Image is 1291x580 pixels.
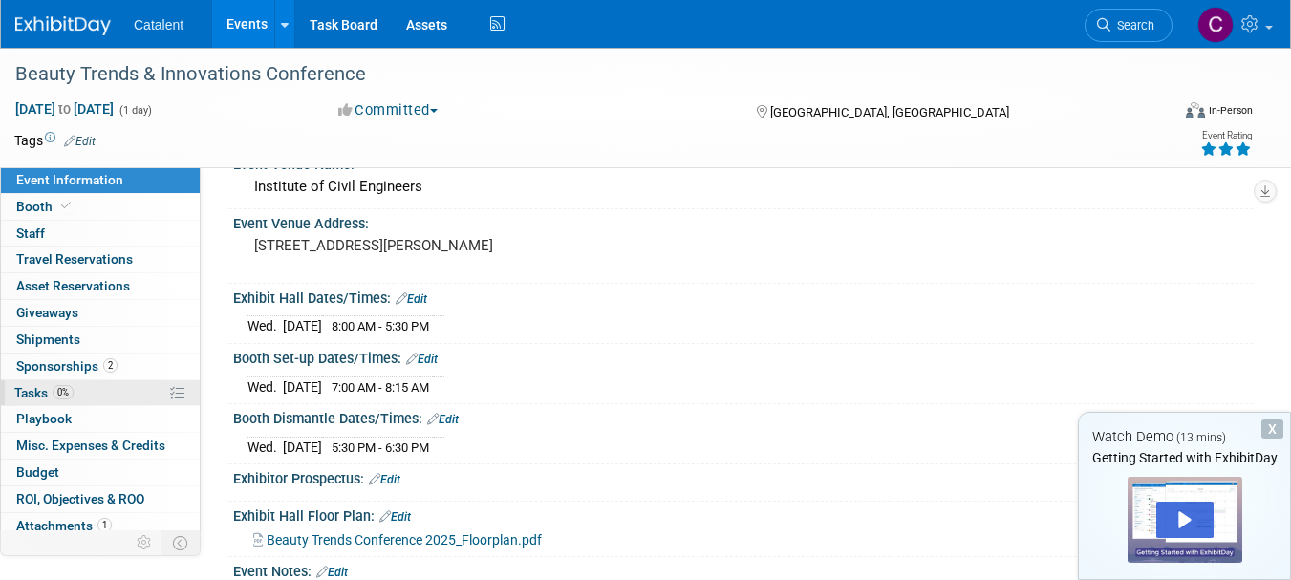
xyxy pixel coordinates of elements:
div: Dismiss [1261,419,1283,439]
div: Play [1156,502,1214,538]
img: Christina Szendi [1197,7,1234,43]
a: Edit [64,135,96,148]
div: Exhibit Hall Floor Plan: [233,502,1253,526]
span: Beauty Trends Conference 2025_Floorplan.pdf [267,532,542,548]
div: Institute of Civil Engineers [247,172,1238,202]
span: (1 day) [118,104,152,117]
a: Budget [1,460,200,485]
div: In-Person [1208,103,1253,118]
td: [DATE] [283,316,322,336]
i: Booth reservation complete [61,201,71,211]
a: Misc. Expenses & Credits [1,433,200,459]
span: Shipments [16,332,80,347]
div: Booth Set-up Dates/Times: [233,344,1253,369]
a: Giveaways [1,300,200,326]
a: Edit [369,473,400,486]
div: Event Rating [1200,131,1252,140]
td: Wed. [247,316,283,336]
a: Edit [427,413,459,426]
img: ExhibitDay [15,16,111,35]
span: 8:00 AM - 5:30 PM [332,319,429,333]
span: (13 mins) [1176,431,1226,444]
span: Budget [16,464,59,480]
a: Staff [1,221,200,247]
a: Playbook [1,406,200,432]
a: Tasks0% [1,380,200,406]
span: Giveaways [16,305,78,320]
a: Attachments1 [1,513,200,539]
a: Travel Reservations [1,247,200,272]
a: Search [1085,9,1173,42]
a: Booth [1,194,200,220]
span: to [55,101,74,117]
div: Watch Demo [1079,427,1290,447]
span: Playbook [16,411,72,426]
span: Tasks [14,385,74,400]
span: Sponsorships [16,358,118,374]
span: Travel Reservations [16,251,133,267]
div: Exhibit Hall Dates/Times: [233,284,1253,309]
a: Beauty Trends Conference 2025_Floorplan.pdf [253,532,542,548]
a: Edit [396,292,427,306]
a: Sponsorships2 [1,354,200,379]
td: Tags [14,131,96,150]
span: 0% [53,385,74,399]
span: ROI, Objectives & ROO [16,491,144,506]
div: Event Format [1070,99,1253,128]
td: Wed. [247,376,283,397]
img: Format-Inperson.png [1186,102,1205,118]
span: 1 [97,518,112,532]
a: Edit [316,566,348,579]
td: Personalize Event Tab Strip [128,530,161,555]
span: Search [1110,18,1154,32]
span: 7:00 AM - 8:15 AM [332,380,429,395]
button: Committed [332,100,445,120]
div: Getting Started with ExhibitDay [1079,448,1290,467]
div: Booth Dismantle Dates/Times: [233,404,1253,429]
span: Attachments [16,518,112,533]
span: Staff [16,226,45,241]
a: Asset Reservations [1,273,200,299]
a: ROI, Objectives & ROO [1,486,200,512]
div: Event Venue Address: [233,209,1253,233]
span: 2 [103,358,118,373]
span: Misc. Expenses & Credits [16,438,165,453]
td: [DATE] [283,437,322,457]
td: Toggle Event Tabs [161,530,201,555]
span: [GEOGRAPHIC_DATA], [GEOGRAPHIC_DATA] [770,105,1009,119]
a: Event Information [1,167,200,193]
span: [DATE] [DATE] [14,100,115,118]
a: Edit [379,510,411,524]
div: Exhibitor Prospectus: [233,464,1253,489]
span: Asset Reservations [16,278,130,293]
a: Shipments [1,327,200,353]
span: Booth [16,199,75,214]
div: Beauty Trends & Innovations Conference [9,57,1148,92]
span: Event Information [16,172,123,187]
td: [DATE] [283,376,322,397]
td: Wed. [247,437,283,457]
span: 5:30 PM - 6:30 PM [332,440,429,455]
pre: [STREET_ADDRESS][PERSON_NAME] [254,237,637,254]
span: Catalent [134,17,183,32]
a: Edit [406,353,438,366]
